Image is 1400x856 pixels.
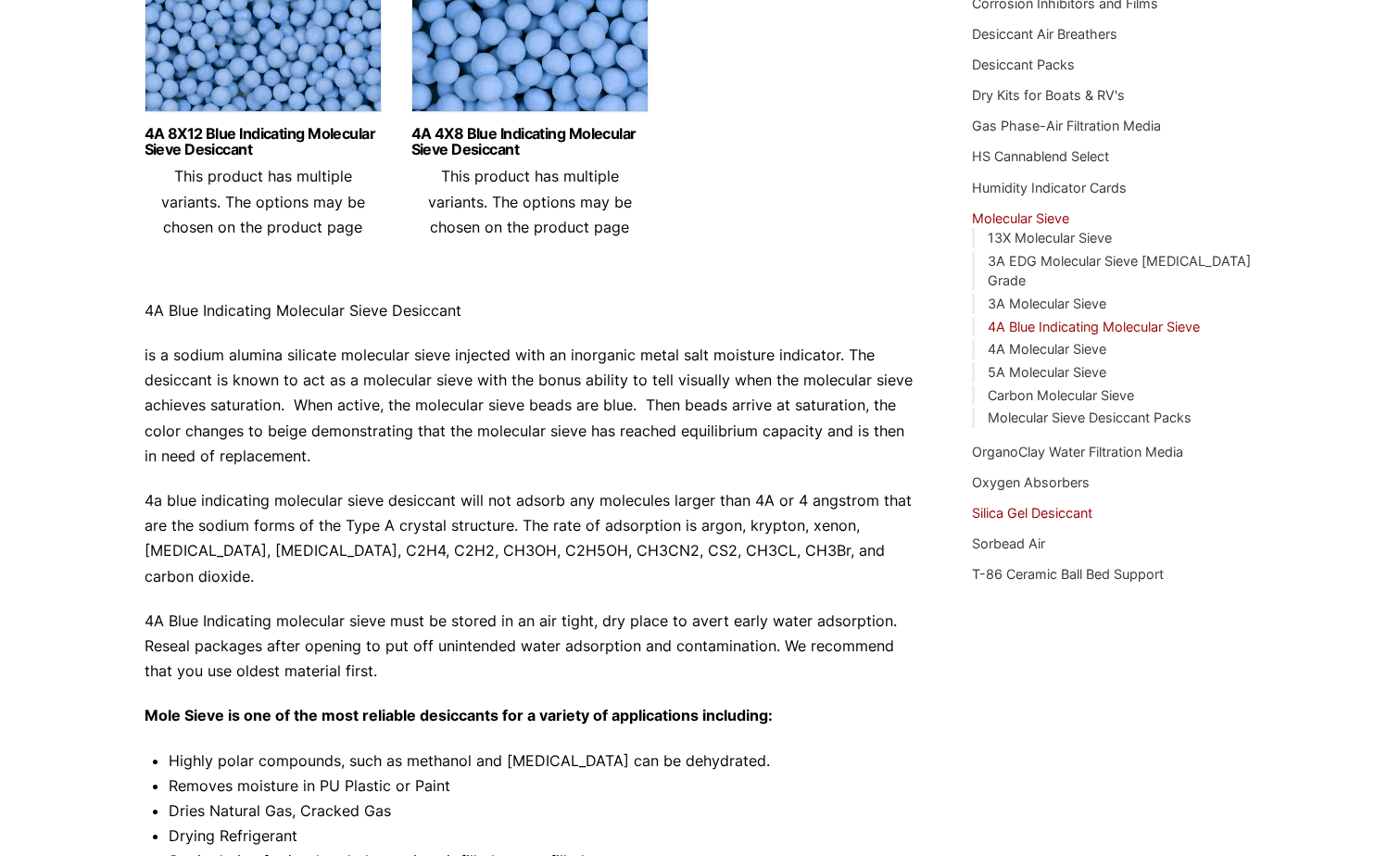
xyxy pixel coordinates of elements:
[972,535,1045,551] a: Sorbead Air
[972,26,1117,42] a: Desiccant Air Breathers
[988,253,1251,289] a: 3A EDG Molecular Sieve [MEDICAL_DATA] Grade
[145,488,917,589] p: 4a blue indicating molecular sieve desiccant will not adsorb any molecules larger than 4A or 4 an...
[428,167,632,235] span: This product has multiple variants. The options may be chosen on the product page
[988,409,1192,425] a: Molecular Sieve Desiccant Packs
[972,444,1183,459] a: OrganoClay Water Filtration Media
[169,749,917,774] li: Highly polar compounds, such as methanol and [MEDICAL_DATA] can be dehydrated.
[145,343,917,469] p: is a sodium alumina silicate molecular sieve injected with an inorganic metal salt moisture indic...
[145,706,773,724] strong: Mole Sieve is one of the most reliable desiccants for a variety of applications including:
[988,296,1106,311] a: 3A Molecular Sieve
[169,824,917,849] li: Drying Refrigerant
[972,210,1069,226] a: Molecular Sieve
[988,319,1200,334] a: 4A Blue Indicating Molecular Sieve
[972,566,1164,582] a: T-86 Ceramic Ball Bed Support
[145,609,917,685] p: 4A Blue Indicating molecular sieve must be stored in an air tight, dry place to avert early water...
[972,118,1161,133] a: Gas Phase-Air Filtration Media
[988,230,1112,245] a: 13X Molecular Sieve
[972,474,1090,490] a: Oxygen Absorbers
[972,148,1109,164] a: HS Cannablend Select
[411,126,649,157] a: 4A 4X8 Blue Indicating Molecular Sieve Desiccant
[988,364,1106,380] a: 5A Molecular Sieve
[972,87,1125,103] a: Dry Kits for Boats & RV's
[169,799,917,824] li: Dries Natural Gas, Cracked Gas
[145,298,917,323] p: 4A Blue Indicating Molecular Sieve Desiccant
[988,387,1134,403] a: Carbon Molecular Sieve
[169,774,917,799] li: Removes moisture in PU Plastic or Paint
[972,57,1075,72] a: Desiccant Packs
[161,167,365,235] span: This product has multiple variants. The options may be chosen on the product page
[988,341,1106,357] a: 4A Molecular Sieve
[972,180,1127,195] a: Humidity Indicator Cards
[972,505,1092,521] a: Silica Gel Desiccant
[145,126,382,157] a: 4A 8X12 Blue Indicating Molecular Sieve Desiccant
